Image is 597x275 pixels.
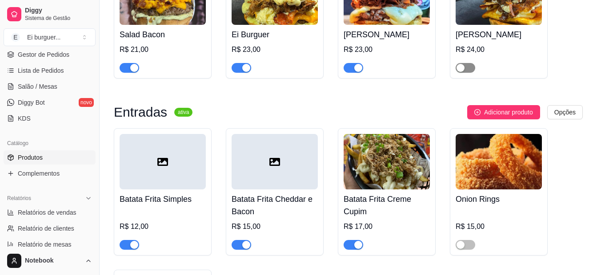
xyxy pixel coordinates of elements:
[456,28,542,41] h4: [PERSON_NAME]
[120,44,206,55] div: R$ 21,00
[474,109,481,115] span: plus-circle
[11,33,20,42] span: E
[18,224,74,233] span: Relatório de clientes
[18,82,57,91] span: Salão / Mesas
[344,134,430,189] img: product-image
[344,193,430,218] h4: Batata Frita Creme Cupim
[120,193,206,205] h4: Batata Frita Simples
[344,44,430,55] div: R$ 23,00
[114,107,167,118] h3: Entradas
[18,169,60,178] span: Complementos
[18,240,72,249] span: Relatório de mesas
[4,111,96,126] a: KDS
[4,166,96,181] a: Complementos
[120,28,206,41] h4: Salad Bacon
[25,257,81,265] span: Notebook
[4,250,96,271] button: Notebook
[4,4,96,25] a: DiggySistema de Gestão
[4,205,96,220] a: Relatórios de vendas
[467,105,540,119] button: Adicionar produto
[344,28,430,41] h4: [PERSON_NAME]
[4,63,96,78] a: Lista de Pedidos
[25,7,92,15] span: Diggy
[18,114,31,123] span: KDS
[18,98,45,107] span: Diggy Bot
[4,79,96,94] a: Salão / Mesas
[7,195,31,202] span: Relatórios
[456,44,542,55] div: R$ 24,00
[4,95,96,110] a: Diggy Botnovo
[554,107,576,117] span: Opções
[484,107,533,117] span: Adicionar produto
[18,208,76,217] span: Relatórios de vendas
[4,221,96,236] a: Relatório de clientes
[27,33,61,42] div: Ei burguer ...
[18,66,64,75] span: Lista de Pedidos
[18,50,69,59] span: Gestor de Pedidos
[232,221,318,232] div: R$ 15,00
[25,15,92,22] span: Sistema de Gestão
[4,28,96,46] button: Select a team
[4,136,96,150] div: Catálogo
[4,47,96,62] a: Gestor de Pedidos
[232,193,318,218] h4: Batata Frita Cheddar e Bacon
[120,221,206,232] div: R$ 12,00
[18,153,43,162] span: Produtos
[547,105,583,119] button: Opções
[456,221,542,232] div: R$ 15,00
[174,108,192,117] sup: ativa
[4,150,96,165] a: Produtos
[456,193,542,205] h4: Onion Rings
[232,44,318,55] div: R$ 23,00
[4,237,96,251] a: Relatório de mesas
[344,221,430,232] div: R$ 17,00
[232,28,318,41] h4: Ei Burguer
[456,134,542,189] img: product-image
